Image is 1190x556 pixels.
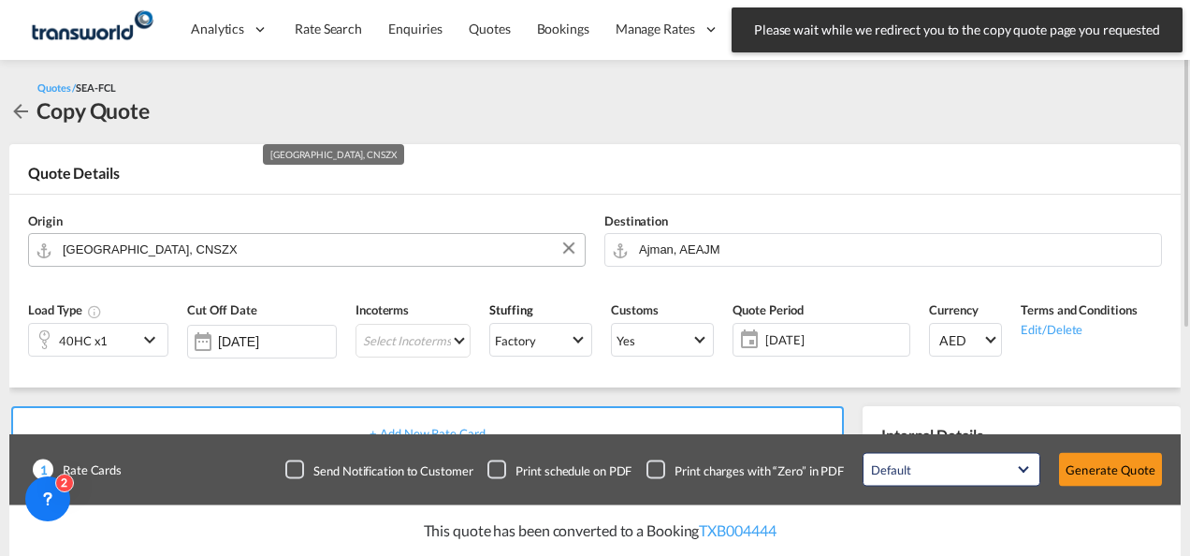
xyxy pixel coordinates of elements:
span: Cut Off Date [187,302,257,317]
span: Manage Rates [616,20,695,38]
div: Default [871,462,910,477]
div: Print charges with “Zero” in PDF [675,461,844,478]
div: Print schedule on PDF [515,461,631,478]
img: f753ae806dec11f0841701cdfdf085c0.png [28,8,154,51]
span: Incoterms [356,302,409,317]
button: Clear Input [555,234,583,262]
div: 40HC x1icon-chevron-down [28,323,168,357]
md-icon: icon-information-outline [87,304,102,319]
button: Generate Quote [1059,453,1162,487]
span: AED [939,331,982,350]
input: Search by Door/Port [639,233,1152,266]
div: Quote Details [9,163,1181,193]
span: + Add New Rate Card [370,426,485,441]
md-checkbox: Checkbox No Ink [487,461,631,479]
div: Factory [495,333,535,348]
md-checkbox: Checkbox No Ink [285,461,472,479]
span: Enquiries [388,21,443,37]
span: [DATE] [761,327,909,353]
md-input-container: Shenzhen, CNSZX [28,233,586,267]
md-select: Select Incoterms [356,324,471,358]
md-select: Select Customs: Yes [611,323,714,357]
span: Destination [604,213,668,228]
md-select: Select Currency: د.إ AEDUnited Arab Emirates Dirham [929,323,1002,357]
div: 40HC x1 [59,328,108,354]
div: [GEOGRAPHIC_DATA], CNSZX [270,144,397,165]
md-icon: icon-calendar [733,329,756,351]
md-icon: icon-arrow-left [9,100,32,123]
span: Origin [28,213,62,228]
md-checkbox: Checkbox No Ink [646,461,844,479]
md-select: Select Stuffing: Factory [489,323,592,357]
div: Copy Quote [36,95,150,125]
span: Load Type [28,302,102,317]
div: Send Notification to Customer [313,461,472,478]
span: Currency [929,302,978,317]
span: Rate Search [295,21,362,37]
span: Terms and Conditions [1021,302,1137,317]
a: TXB004444 [699,521,776,539]
div: + Add New Rate Card [11,406,844,462]
span: Customs [611,302,658,317]
md-input-container: Ajman, AEAJM [604,233,1162,267]
span: Bookings [537,21,589,37]
div: Yes [617,333,635,348]
div: icon-arrow-left [9,95,36,125]
span: Analytics [191,20,244,38]
span: 1 [33,460,53,480]
span: Stuffing [489,302,532,317]
md-icon: icon-chevron-down [138,329,167,351]
div: Internal Details [863,406,1181,464]
span: Quotes [469,21,510,37]
span: Quote Period [733,302,804,317]
span: Please wait while we redirect you to the copy quote page you requested [748,21,1166,39]
span: [DATE] [765,331,905,348]
input: Search by Door/Port [63,233,575,266]
span: Rate Cards [53,461,122,478]
p: This quote has been converted to a Booking [414,520,776,541]
input: Select [218,334,336,349]
span: SEA-FCL [76,81,115,94]
span: Quotes / [37,81,76,94]
div: Edit/Delete [1021,319,1137,338]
